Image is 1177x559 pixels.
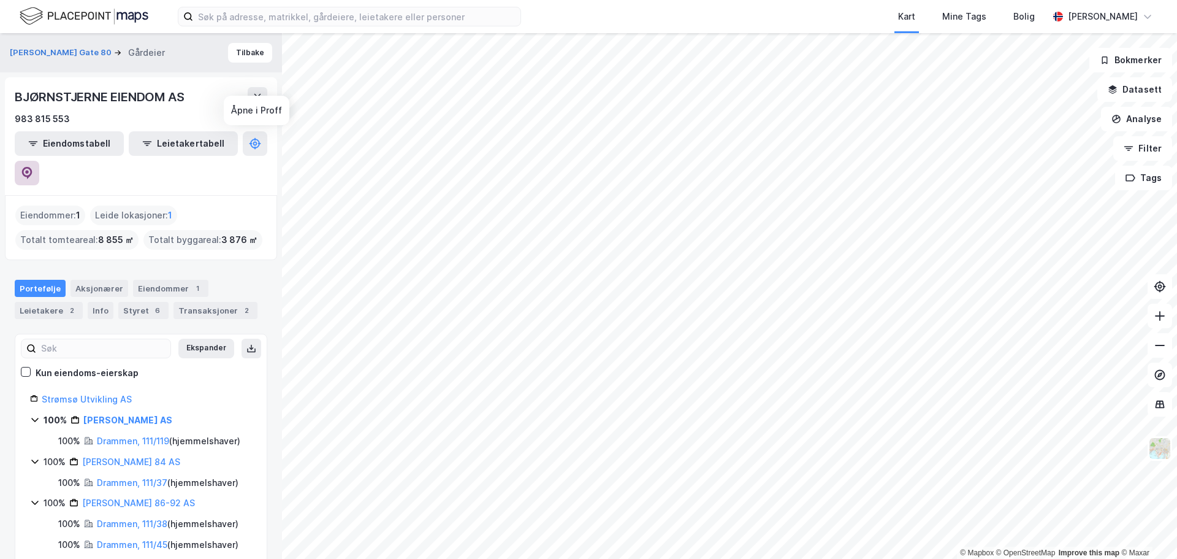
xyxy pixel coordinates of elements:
div: Leietakere [15,302,83,319]
span: 1 [76,208,80,223]
div: Aksjonærer [70,280,128,297]
div: ( hjemmelshaver ) [97,538,238,552]
button: Tags [1115,166,1172,190]
a: Drammen, 111/38 [97,519,167,529]
a: [PERSON_NAME] 86-92 AS [82,498,195,508]
a: Mapbox [960,549,994,557]
button: Bokmerker [1089,48,1172,72]
div: Eiendommer [133,280,208,297]
div: Kun eiendoms-eierskap [36,366,139,380]
div: 100% [58,476,80,490]
span: 1 [168,208,172,223]
a: Drammen, 111/37 [97,477,167,488]
div: Eiendommer : [15,206,85,225]
div: 983 815 553 [15,112,70,126]
div: Kart [898,9,915,24]
span: 8 855 ㎡ [98,233,134,247]
iframe: Chat Widget [1116,500,1177,559]
button: Filter [1113,136,1172,161]
div: 100% [44,496,66,511]
div: Gårdeier [128,45,165,60]
div: 100% [44,455,66,469]
button: Leietakertabell [129,131,238,156]
div: Totalt byggareal : [143,230,262,250]
div: Styret [118,302,169,319]
div: Portefølje [15,280,66,297]
div: ( hjemmelshaver ) [97,517,238,531]
button: Eiendomstabell [15,131,124,156]
a: Improve this map [1059,549,1119,557]
div: 2 [240,304,253,317]
div: 100% [58,517,80,531]
button: Tilbake [228,43,272,63]
div: 100% [44,413,67,428]
div: 100% [58,538,80,552]
div: BJØRNSTJERNE EIENDOM AS [15,87,186,107]
div: 6 [151,304,164,317]
a: Strømsø Utvikling AS [42,394,132,404]
a: Drammen, 111/119 [97,436,169,446]
a: OpenStreetMap [996,549,1056,557]
button: Ekspander [178,339,234,358]
button: Datasett [1097,77,1172,102]
div: 2 [66,304,78,317]
a: [PERSON_NAME] AS [83,415,172,425]
div: Leide lokasjoner : [90,206,177,225]
div: ( hjemmelshaver ) [97,434,240,449]
input: Søk [36,339,170,358]
div: Totalt tomteareal : [15,230,139,250]
div: 1 [191,282,204,295]
img: Z [1148,437,1171,460]
a: [PERSON_NAME] 84 AS [82,457,180,467]
div: ( hjemmelshaver ) [97,476,238,490]
button: [PERSON_NAME] Gate 80 [10,47,114,59]
a: Drammen, 111/45 [97,539,167,550]
div: Bolig [1013,9,1035,24]
div: Mine Tags [942,9,986,24]
div: 100% [58,434,80,449]
span: 3 876 ㎡ [221,233,257,247]
div: Info [88,302,113,319]
div: Transaksjoner [173,302,257,319]
img: logo.f888ab2527a4732fd821a326f86c7f29.svg [20,6,148,27]
div: [PERSON_NAME] [1068,9,1138,24]
button: Analyse [1101,107,1172,131]
input: Søk på adresse, matrikkel, gårdeiere, leietakere eller personer [193,7,520,26]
